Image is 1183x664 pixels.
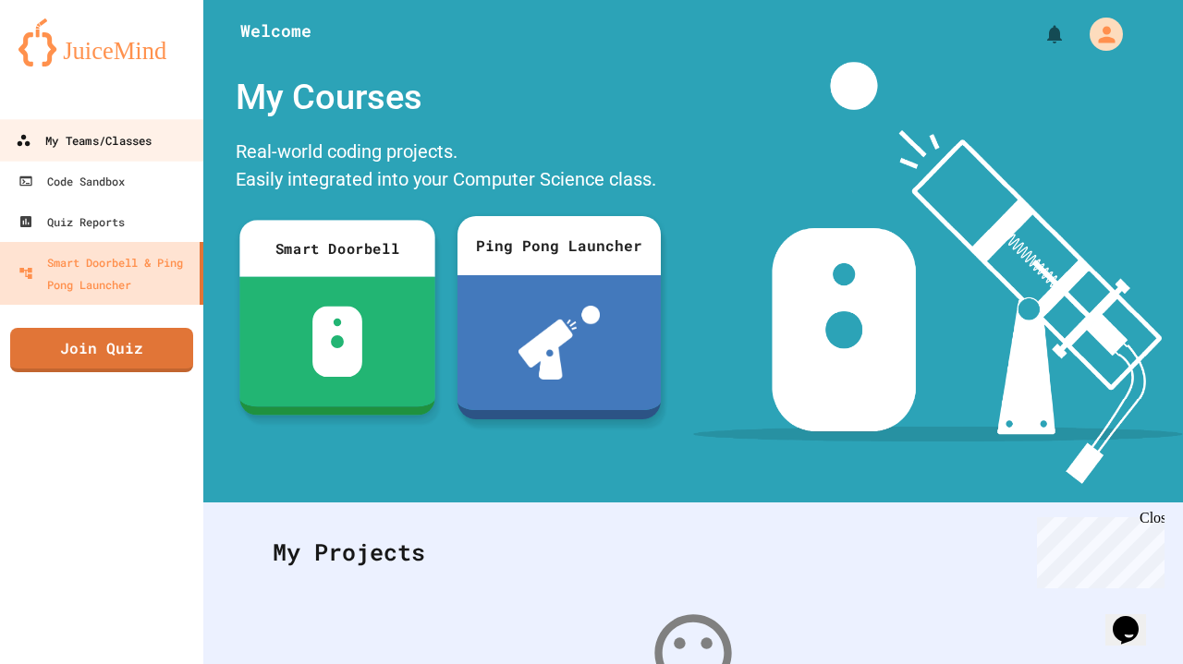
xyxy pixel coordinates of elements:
div: My Projects [254,516,1132,588]
div: Chat with us now!Close [7,7,128,117]
iframe: chat widget [1030,510,1165,588]
div: Smart Doorbell [239,220,435,277]
div: Smart Doorbell & Ping Pong Launcher [18,251,192,296]
img: ppl-with-ball.png [518,306,601,380]
img: sdb-white.svg [312,306,363,377]
img: banner-image-my-projects.png [693,62,1183,484]
div: Ping Pong Launcher [457,216,661,275]
div: My Notifications [1009,18,1070,50]
div: My Courses [226,62,670,133]
div: Real-world coding projects. Easily integrated into your Computer Science class. [226,133,670,202]
div: Code Sandbox [18,170,125,192]
a: Join Quiz [10,328,193,372]
div: Quiz Reports [18,211,125,233]
iframe: chat widget [1105,590,1165,646]
div: My Account [1070,13,1128,55]
img: logo-orange.svg [18,18,185,66]
div: My Teams/Classes [16,129,152,152]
